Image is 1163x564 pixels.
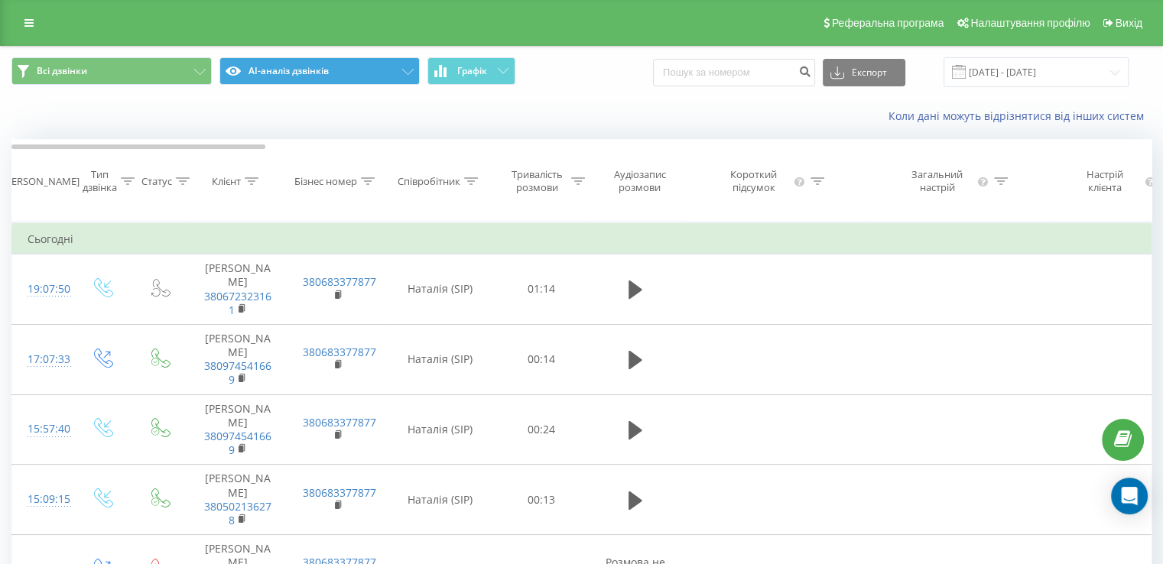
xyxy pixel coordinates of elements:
[204,289,271,317] a: 380672323161
[28,414,58,444] div: 15:57:40
[28,345,58,374] div: 17:07:33
[141,175,172,188] div: Статус
[11,57,212,85] button: Всі дзвінки
[888,109,1152,123] a: Коли дані можуть відрізнятися вiд інших систем
[28,485,58,514] div: 15:09:15
[1069,168,1140,194] div: Настрій клієнта
[188,465,288,535] td: [PERSON_NAME]
[28,274,58,304] div: 19:07:50
[1116,17,1142,29] span: Вихід
[204,358,271,387] a: 380974541669
[212,175,241,188] div: Клієнт
[303,415,376,429] a: 380683377877
[387,465,494,535] td: Наталія (SIP)
[823,59,905,86] button: Експорт
[83,168,117,194] div: Тип дзвінка
[188,254,288,325] td: [PERSON_NAME]
[219,57,420,85] button: AI-аналіз дзвінків
[204,429,271,457] a: 380974541669
[188,324,288,394] td: [PERSON_NAME]
[494,324,590,394] td: 00:14
[494,254,590,325] td: 01:14
[494,465,590,535] td: 00:13
[387,254,494,325] td: Наталія (SIP)
[37,65,87,77] span: Всі дзвінки
[832,17,944,29] span: Реферальна програма
[901,168,974,194] div: Загальний настрій
[653,59,815,86] input: Пошук за номером
[427,57,515,85] button: Графік
[398,175,460,188] div: Співробітник
[303,274,376,289] a: 380683377877
[303,345,376,359] a: 380683377877
[603,168,677,194] div: Аудіозапис розмови
[294,175,357,188] div: Бізнес номер
[2,175,80,188] div: [PERSON_NAME]
[303,485,376,500] a: 380683377877
[188,394,288,465] td: [PERSON_NAME]
[387,324,494,394] td: Наталія (SIP)
[387,394,494,465] td: Наталія (SIP)
[507,168,567,194] div: Тривалість розмови
[494,394,590,465] td: 00:24
[457,66,487,76] span: Графік
[717,168,791,194] div: Короткий підсумок
[1111,478,1148,514] div: Open Intercom Messenger
[204,499,271,527] a: 380502136278
[970,17,1090,29] span: Налаштування профілю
